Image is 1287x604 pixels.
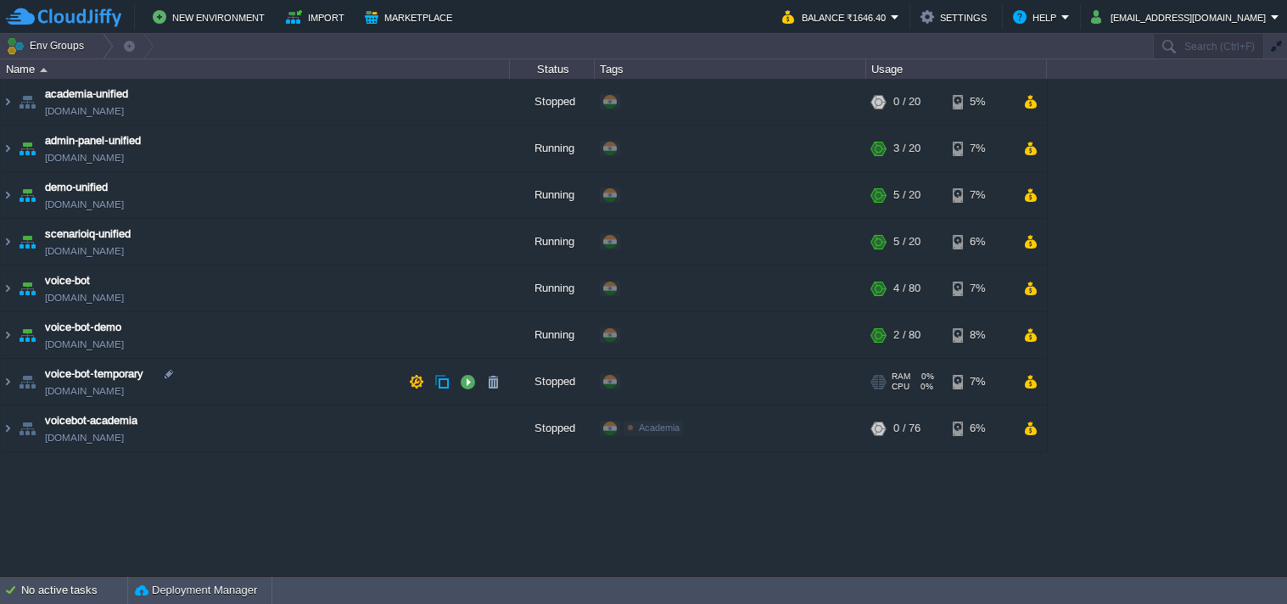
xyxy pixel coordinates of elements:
img: AMDAwAAAACH5BAEAAAAALAAAAAABAAEAAAICRAEAOw== [1,219,14,265]
button: Settings [920,7,992,27]
div: 0 / 20 [893,79,920,125]
div: 5 / 20 [893,172,920,218]
span: RAM [892,372,910,382]
button: Import [286,7,350,27]
img: AMDAwAAAACH5BAEAAAAALAAAAAABAAEAAAICRAEAOw== [1,312,14,358]
a: voice-bot-demo [45,319,121,336]
div: 6% [953,405,1008,451]
img: AMDAwAAAACH5BAEAAAAALAAAAAABAAEAAAICRAEAOw== [1,359,14,405]
div: Name [2,59,509,79]
div: Stopped [510,79,595,125]
a: voicebot-academia [45,412,137,429]
a: demo-unified [45,179,108,196]
button: Marketplace [365,7,457,27]
img: AMDAwAAAACH5BAEAAAAALAAAAAABAAEAAAICRAEAOw== [1,126,14,171]
img: AMDAwAAAACH5BAEAAAAALAAAAAABAAEAAAICRAEAOw== [15,359,39,405]
div: 5% [953,79,1008,125]
a: [DOMAIN_NAME] [45,289,124,306]
a: [DOMAIN_NAME] [45,149,124,166]
img: AMDAwAAAACH5BAEAAAAALAAAAAABAAEAAAICRAEAOw== [15,405,39,451]
div: Running [510,172,595,218]
div: 7% [953,359,1008,405]
img: CloudJiffy [6,7,121,28]
div: 8% [953,312,1008,358]
span: CPU [892,382,909,392]
span: Academia [639,422,680,433]
img: AMDAwAAAACH5BAEAAAAALAAAAAABAAEAAAICRAEAOw== [15,172,39,218]
a: scenarioiq-unified [45,226,131,243]
div: Usage [867,59,1046,79]
a: [DOMAIN_NAME] [45,336,124,353]
a: [DOMAIN_NAME] [45,196,124,213]
div: 0 / 76 [893,405,920,451]
button: Env Groups [6,34,90,58]
img: AMDAwAAAACH5BAEAAAAALAAAAAABAAEAAAICRAEAOw== [40,68,48,72]
div: 4 / 80 [893,266,920,311]
img: AMDAwAAAACH5BAEAAAAALAAAAAABAAEAAAICRAEAOw== [1,405,14,451]
div: Stopped [510,405,595,451]
div: No active tasks [21,577,127,604]
span: 0% [917,372,934,382]
span: 0% [916,382,933,392]
div: 7% [953,126,1008,171]
a: [DOMAIN_NAME] [45,429,124,446]
a: academia-unified [45,86,128,103]
button: New Environment [153,7,270,27]
div: Running [510,266,595,311]
div: Stopped [510,359,595,405]
a: admin-panel-unified [45,132,141,149]
div: 6% [953,219,1008,265]
img: AMDAwAAAACH5BAEAAAAALAAAAAABAAEAAAICRAEAOw== [15,79,39,125]
div: Tags [596,59,865,79]
button: Balance ₹1646.40 [782,7,891,27]
div: 5 / 20 [893,219,920,265]
img: AMDAwAAAACH5BAEAAAAALAAAAAABAAEAAAICRAEAOw== [15,219,39,265]
a: [DOMAIN_NAME] [45,103,124,120]
img: AMDAwAAAACH5BAEAAAAALAAAAAABAAEAAAICRAEAOw== [1,79,14,125]
iframe: chat widget [1216,536,1270,587]
img: AMDAwAAAACH5BAEAAAAALAAAAAABAAEAAAICRAEAOw== [15,126,39,171]
img: AMDAwAAAACH5BAEAAAAALAAAAAABAAEAAAICRAEAOw== [15,312,39,358]
a: voice-bot [45,272,90,289]
div: 7% [953,266,1008,311]
div: Running [510,219,595,265]
button: [EMAIL_ADDRESS][DOMAIN_NAME] [1091,7,1271,27]
a: [DOMAIN_NAME] [45,243,124,260]
div: 7% [953,172,1008,218]
img: AMDAwAAAACH5BAEAAAAALAAAAAABAAEAAAICRAEAOw== [1,172,14,218]
a: voice-bot-temporary [45,366,143,383]
div: Status [511,59,594,79]
div: 3 / 20 [893,126,920,171]
button: Deployment Manager [135,582,257,599]
img: AMDAwAAAACH5BAEAAAAALAAAAAABAAEAAAICRAEAOw== [15,266,39,311]
img: AMDAwAAAACH5BAEAAAAALAAAAAABAAEAAAICRAEAOw== [1,266,14,311]
a: [DOMAIN_NAME] [45,383,124,400]
div: Running [510,312,595,358]
div: 2 / 80 [893,312,920,358]
div: Running [510,126,595,171]
button: Help [1013,7,1061,27]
